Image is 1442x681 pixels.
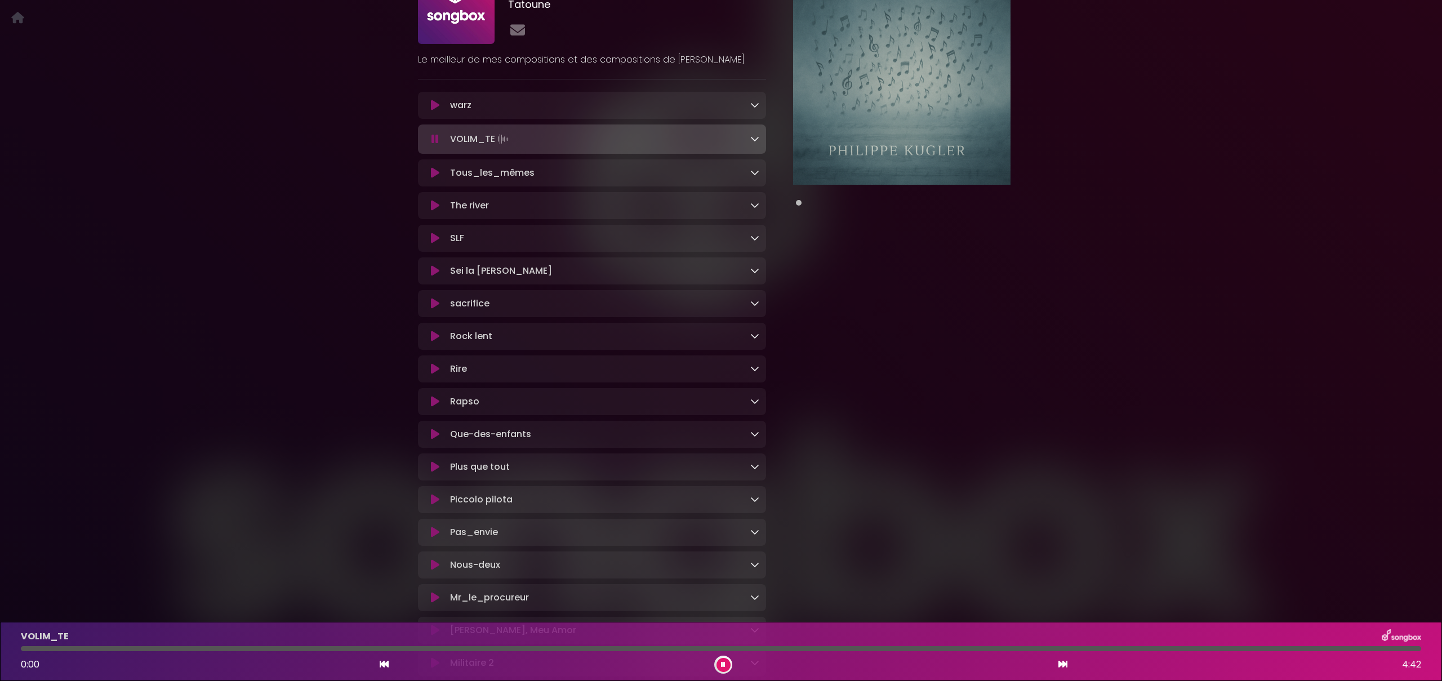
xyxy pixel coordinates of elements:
p: Rapso [450,395,479,408]
p: Piccolo pilota [450,493,513,506]
p: Sei la [PERSON_NAME] [450,264,552,278]
p: Le meilleur de mes compositions et des compositions de [PERSON_NAME] [418,53,766,66]
p: Plus que tout [450,460,510,474]
p: VOLIM_TE [21,630,69,643]
p: Mr_le_procureur [450,591,529,604]
p: VOLIM_TE [450,131,511,147]
p: Pas_envie [450,526,498,539]
p: The river [450,199,489,212]
p: Nous-deux [450,558,500,572]
p: Tous_les_mêmes [450,166,535,180]
span: 4:42 [1402,658,1421,671]
span: 0:00 [21,658,39,671]
p: Rock lent [450,330,492,343]
p: sacrifice [450,297,489,310]
p: SLF [450,232,464,245]
p: Que-des-enfants [450,428,531,441]
img: songbox-logo-white.png [1382,629,1421,644]
img: waveform4.gif [495,131,511,147]
p: warz [450,99,471,112]
p: Rire [450,362,467,376]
